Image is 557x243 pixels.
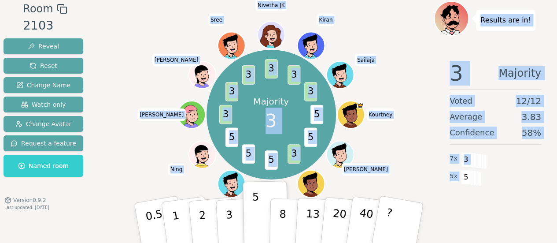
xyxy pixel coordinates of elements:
[450,63,463,84] span: 3
[461,152,471,167] span: 3
[4,97,83,112] button: Watch only
[219,105,232,124] span: 3
[137,108,186,121] span: Click to change your name
[225,82,238,101] span: 3
[21,100,66,109] span: Watch only
[13,197,46,204] span: Version 0.9.2
[265,60,277,79] span: 3
[30,61,57,70] span: Reset
[366,108,395,121] span: Click to change your name
[4,135,83,151] button: Request a feature
[450,154,457,164] span: 7 x
[242,145,255,164] span: 5
[23,17,67,35] div: 2103
[342,163,390,176] span: Click to change your name
[4,205,49,210] span: Last updated: [DATE]
[516,95,541,107] span: 12 / 12
[480,14,531,26] p: Results are in!
[4,58,83,74] button: Reset
[265,151,277,170] span: 5
[225,128,238,147] span: 5
[310,105,323,124] span: 5
[304,128,317,147] span: 5
[288,145,300,164] span: 3
[4,155,83,177] button: Named room
[152,54,201,66] span: Click to change your name
[498,63,541,84] span: Majority
[253,95,289,108] p: Majority
[450,172,457,181] span: 5 x
[522,127,541,139] span: 58 %
[28,42,59,51] span: Reveal
[266,108,277,134] span: 3
[11,139,76,148] span: Request a feature
[15,120,72,128] span: Change Avatar
[242,66,255,85] span: 3
[18,161,69,170] span: Named room
[288,66,300,85] span: 3
[450,127,494,139] span: Confidence
[4,197,46,204] button: Version0.9.2
[208,14,225,26] span: Click to change your name
[168,163,185,176] span: Click to change your name
[355,54,377,66] span: Click to change your name
[252,191,259,238] p: 5
[450,95,472,107] span: Voted
[4,77,83,93] button: Change Name
[521,111,541,123] span: 3.83
[304,82,317,101] span: 3
[357,102,363,108] span: Kourtney is the host
[4,116,83,132] button: Change Avatar
[16,81,70,90] span: Change Name
[450,111,482,123] span: Average
[4,38,83,54] button: Reveal
[461,170,471,185] span: 5
[317,14,335,26] span: Click to change your name
[23,1,53,17] span: Room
